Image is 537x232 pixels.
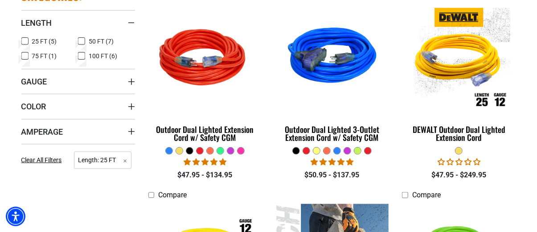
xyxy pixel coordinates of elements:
div: $50.95 - $137.95 [275,170,389,180]
img: blue [276,8,388,110]
a: Clear All Filters [21,156,66,165]
span: 75 FT (1) [32,53,57,59]
span: Compare [158,191,187,199]
summary: Length [21,10,135,35]
summary: Gauge [21,69,135,94]
span: 100 FT (6) [89,53,117,59]
span: Length: 25 FT [74,152,131,169]
span: 0.00 stars [438,158,480,166]
div: $47.95 - $134.95 [148,170,262,180]
div: DEWALT Outdoor Dual Lighted Extension Cord [402,125,516,141]
div: $47.95 - $249.95 [402,170,516,180]
span: 25 FT (5) [32,38,57,44]
div: Outdoor Dual Lighted Extension Cord w/ Safety CGM [148,125,262,141]
summary: Amperage [21,119,135,144]
span: Color [21,101,46,112]
a: DEWALT Outdoor Dual Lighted Extension Cord DEWALT Outdoor Dual Lighted Extension Cord [402,4,516,147]
img: DEWALT Outdoor Dual Lighted Extension Cord [403,8,515,110]
span: 4.81 stars [184,158,226,166]
span: 4.80 stars [311,158,353,166]
span: 50 FT (7) [89,38,114,44]
summary: Color [21,94,135,119]
span: Length [21,18,52,28]
span: Clear All Filters [21,156,62,164]
a: Length: 25 FT [74,156,131,164]
a: Red Outdoor Dual Lighted Extension Cord w/ Safety CGM [148,4,262,147]
span: Gauge [21,76,47,87]
img: Red [149,8,261,110]
span: Amperage [21,127,63,137]
span: Compare [412,191,441,199]
a: blue Outdoor Dual Lighted 3-Outlet Extension Cord w/ Safety CGM [275,4,389,147]
div: Accessibility Menu [6,207,25,226]
div: Outdoor Dual Lighted 3-Outlet Extension Cord w/ Safety CGM [275,125,389,141]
